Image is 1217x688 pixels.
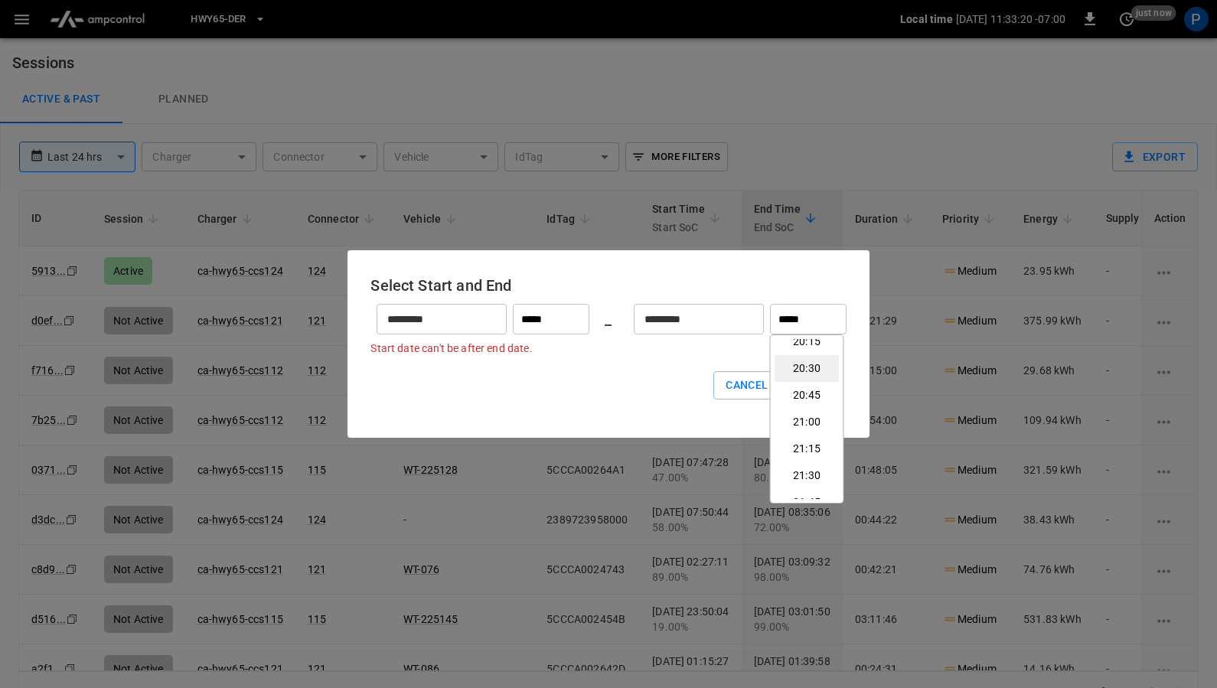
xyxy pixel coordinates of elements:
[775,489,840,516] li: 21:45
[370,273,846,298] h6: Select Start and End
[713,371,780,399] button: Cancel
[775,435,840,462] li: 21:15
[775,355,840,382] li: 20:30
[775,328,840,355] li: 20:15
[370,341,846,356] p: Start date can't be after end date.
[775,382,840,409] li: 20:45
[775,409,840,435] li: 21:00
[775,339,840,499] ul: Time
[775,462,840,489] li: 21:30
[605,307,612,331] h6: _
